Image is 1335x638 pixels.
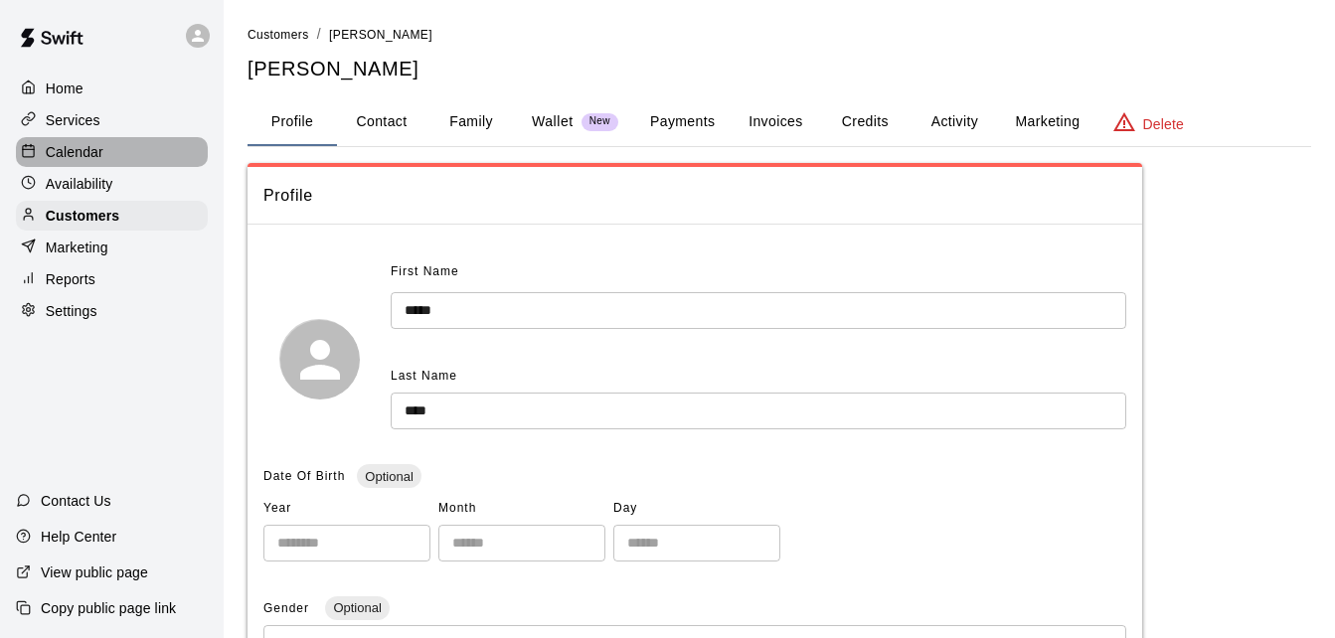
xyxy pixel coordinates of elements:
li: / [317,24,321,45]
p: Services [46,110,100,130]
span: Last Name [391,369,457,383]
a: Home [16,74,208,103]
button: Profile [248,98,337,146]
button: Activity [910,98,999,146]
a: Availability [16,169,208,199]
h5: [PERSON_NAME] [248,56,1311,82]
span: Optional [325,600,389,615]
p: Delete [1143,114,1184,134]
p: Wallet [532,111,574,132]
span: Date Of Birth [263,469,345,483]
button: Contact [337,98,426,146]
span: First Name [391,256,459,288]
button: Marketing [999,98,1095,146]
button: Credits [820,98,910,146]
p: View public page [41,562,148,582]
span: New [582,115,618,128]
p: Reports [46,269,95,289]
p: Settings [46,301,97,321]
a: Calendar [16,137,208,167]
p: Calendar [46,142,103,162]
p: Availability [46,174,113,194]
button: Invoices [731,98,820,146]
p: Help Center [41,527,116,547]
span: Year [263,493,430,525]
a: Customers [16,201,208,231]
button: Payments [634,98,731,146]
nav: breadcrumb [248,24,1311,46]
span: Profile [263,183,1126,209]
a: Services [16,105,208,135]
p: Home [46,79,83,98]
p: Customers [46,206,119,226]
div: basic tabs example [248,98,1311,146]
span: Month [438,493,605,525]
p: Contact Us [41,491,111,511]
a: Customers [248,26,309,42]
span: Gender [263,601,313,615]
span: Day [613,493,780,525]
p: Marketing [46,238,108,257]
span: Customers [248,28,309,42]
span: Optional [357,469,420,484]
a: Reports [16,264,208,294]
span: [PERSON_NAME] [329,28,432,42]
p: Copy public page link [41,598,176,618]
a: Settings [16,296,208,326]
button: Family [426,98,516,146]
a: Marketing [16,233,208,262]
